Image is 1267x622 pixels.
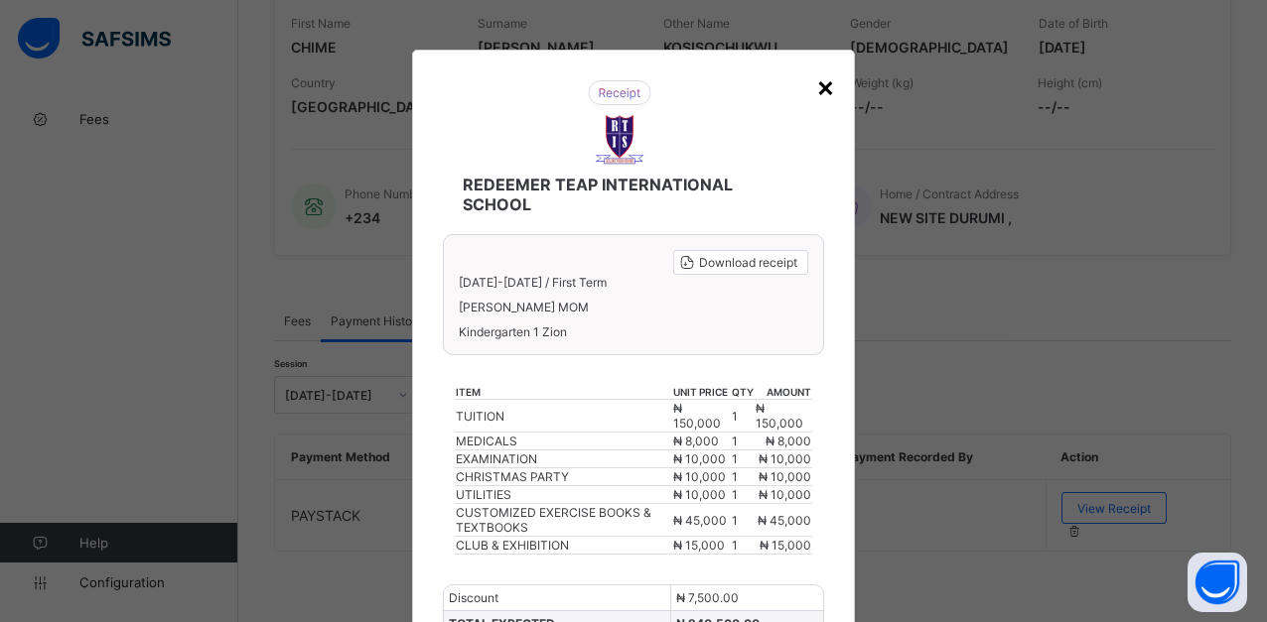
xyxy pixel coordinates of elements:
[673,513,727,528] span: ₦ 45,000
[459,324,809,339] span: Kindergarten 1 Zion
[673,401,721,431] span: ₦ 150,000
[455,385,673,400] th: item
[456,538,672,553] div: CLUB & EXHIBITION
[731,433,755,450] td: 1
[456,505,672,535] div: CUSTOMIZED EXERCISE BOOKS & TEXTBOOKS
[449,590,498,605] span: Discount
[758,513,811,528] span: ₦ 45,000
[731,537,755,555] td: 1
[731,486,755,504] td: 1
[595,115,644,165] img: REDEEMER TEAP INTERNATIONAL SCHOOL
[760,538,811,553] span: ₦ 15,000
[755,385,813,400] th: amount
[673,487,726,502] span: ₦ 10,000
[731,400,755,433] td: 1
[463,175,787,214] span: REDEEMER TEAP INTERNATIONAL SCHOOL
[759,451,811,466] span: ₦ 10,000
[456,469,672,484] div: CHRISTMAS PARTY
[673,451,726,466] span: ₦ 10,000
[456,487,672,502] div: UTILITIES
[588,80,651,105] img: receipt.26f346b57495a98c98ef9b0bc63aa4d8.svg
[759,469,811,484] span: ₦ 10,000
[456,451,672,466] div: EXAMINATION
[456,409,672,424] div: TUITION
[699,255,797,270] span: Download receipt
[673,538,725,553] span: ₦ 15,000
[731,504,755,537] td: 1
[1188,553,1247,612] button: Open asap
[459,275,607,290] span: [DATE]-[DATE] / First Term
[456,434,672,448] div: MEDICALS
[759,487,811,502] span: ₦ 10,000
[756,401,803,431] span: ₦ 150,000
[766,434,811,448] span: ₦ 8,000
[731,385,755,400] th: qty
[731,450,755,468] td: 1
[816,69,835,103] div: ×
[731,468,755,486] td: 1
[672,385,731,400] th: unit price
[673,469,726,484] span: ₦ 10,000
[676,590,739,605] span: ₦ 7,500.00
[673,434,719,448] span: ₦ 8,000
[459,300,809,314] span: [PERSON_NAME] MOM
